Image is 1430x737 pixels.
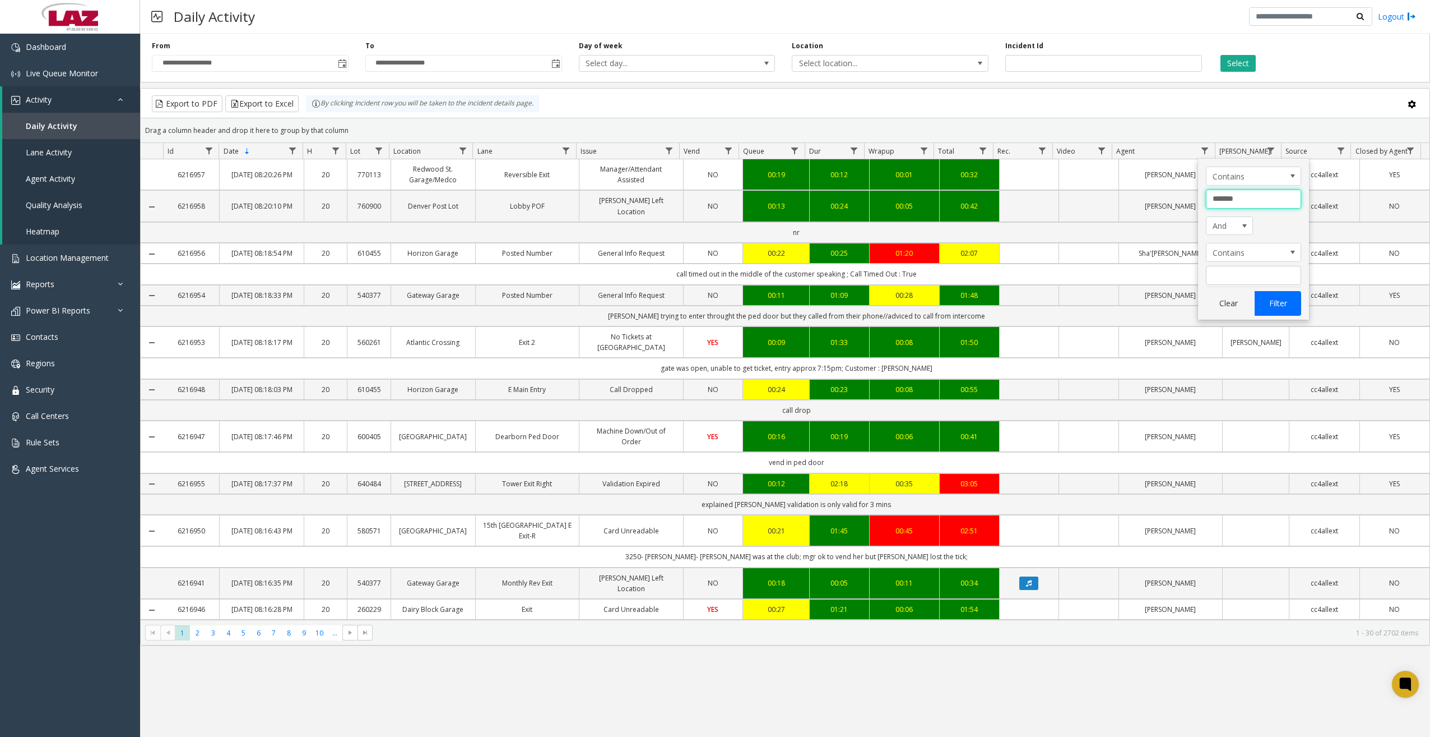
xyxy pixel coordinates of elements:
[354,578,384,588] a: 540377
[1296,169,1352,180] a: cc4allext
[750,384,802,395] a: 00:24
[750,201,802,211] a: 00:13
[1389,338,1400,347] span: NO
[311,337,341,348] a: 20
[586,573,676,594] a: [PERSON_NAME] Left Location
[398,526,468,536] a: [GEOGRAPHIC_DATA]
[876,169,932,180] a: 00:01
[946,431,992,442] a: 00:41
[1296,201,1352,211] a: cc4allext
[398,431,468,442] a: [GEOGRAPHIC_DATA]
[1296,478,1352,489] a: cc4allext
[750,431,802,442] div: 00:16
[1367,169,1423,180] a: YES
[690,248,736,259] a: NO
[586,290,676,301] a: General Info Request
[226,248,296,259] a: [DATE] 08:18:54 PM
[690,169,736,180] a: NO
[1378,11,1416,22] a: Logout
[708,291,718,300] span: NO
[916,143,931,158] a: Wrapup Filter Menu
[170,337,212,348] a: 6216953
[1296,526,1352,536] a: cc4allext
[311,248,341,259] a: 20
[750,290,802,301] a: 00:11
[1296,431,1352,442] a: cc4allext
[1220,55,1256,72] button: Select
[876,526,932,536] div: 00:45
[1126,248,1216,259] a: Sha'[PERSON_NAME]
[816,384,862,395] div: 00:23
[792,41,823,51] label: Location
[1206,217,1243,235] span: And
[690,201,736,211] a: NO
[549,56,561,71] span: Toggle popup
[11,439,20,448] img: 'icon'
[708,385,718,394] span: NO
[311,478,341,489] a: 20
[946,337,992,348] div: 01:50
[1389,201,1400,211] span: NO
[455,143,470,158] a: Location Filter Menu
[26,358,55,368] span: Regions
[946,478,992,489] div: 03:05
[226,578,296,588] a: [DATE] 08:16:35 PM
[1126,337,1216,348] a: [PERSON_NAME]
[1206,291,1252,316] button: Clear
[750,478,802,489] div: 00:12
[11,465,20,474] img: 'icon'
[1206,190,1301,209] input: Agent Filter
[579,56,736,71] span: Select day...
[816,248,862,259] a: 00:25
[1296,248,1352,259] a: cc4allext
[876,478,932,489] div: 00:35
[946,201,992,211] div: 00:42
[226,337,296,348] a: [DATE] 08:18:17 PM
[1296,578,1352,588] a: cc4allext
[707,432,718,441] span: YES
[816,526,862,536] a: 01:45
[690,526,736,536] a: NO
[11,96,20,105] img: 'icon'
[690,478,736,489] a: NO
[328,143,343,158] a: H Filter Menu
[1389,526,1400,536] span: NO
[163,358,1429,379] td: gate was open, unable to get ticket, entry approx 7:15pm; Customer : [PERSON_NAME]
[946,248,992,259] div: 02:07
[707,338,718,347] span: YES
[163,400,1429,421] td: call drop
[1389,291,1400,300] span: YES
[482,248,573,259] a: Posted Number
[690,337,736,348] a: YES
[26,279,54,289] span: Reports
[1005,41,1043,51] label: Incident Id
[787,143,802,158] a: Queue Filter Menu
[163,546,1429,567] td: 3250- [PERSON_NAME]- [PERSON_NAME] was at the club; mgr ok to vend her but [PERSON_NAME] lost the...
[311,201,341,211] a: 20
[482,169,573,180] a: Reversible Exit
[816,578,862,588] a: 00:05
[750,337,802,348] div: 00:09
[1367,431,1423,442] a: YES
[586,331,676,353] a: No Tickets at [GEOGRAPHIC_DATA]
[1367,478,1423,489] a: YES
[398,337,468,348] a: Atlantic Crossing
[2,218,140,245] a: Heatmap
[750,248,802,259] div: 00:22
[1206,266,1301,285] input: Agent Filter
[11,43,20,52] img: 'icon'
[816,478,862,489] div: 02:18
[690,578,736,588] a: NO
[226,169,296,180] a: [DATE] 08:20:26 PM
[1126,169,1216,180] a: [PERSON_NAME]
[11,307,20,316] img: 'icon'
[1367,201,1423,211] a: NO
[1035,143,1050,158] a: Rec. Filter Menu
[311,169,341,180] a: 20
[2,165,140,192] a: Agent Activity
[1389,432,1400,441] span: YES
[816,337,862,348] a: 01:33
[1333,143,1348,158] a: Source Filter Menu
[946,384,992,395] div: 00:55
